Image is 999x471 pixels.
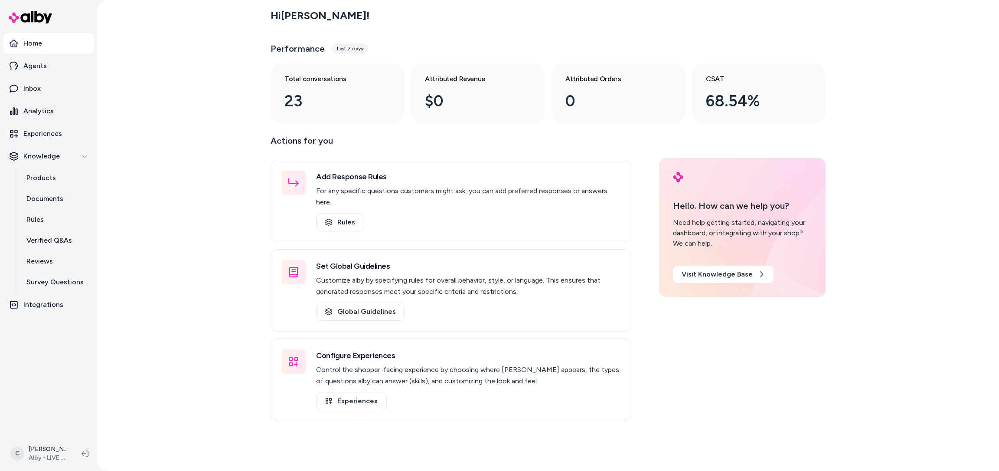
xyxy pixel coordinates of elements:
[316,260,620,272] h3: Set Global Guidelines
[284,74,376,84] h3: Total conversations
[23,128,62,139] p: Experiences
[3,146,94,167] button: Knowledge
[706,74,798,84] h3: CSAT
[23,151,60,161] p: Knowledge
[23,83,41,94] p: Inbox
[5,440,75,468] button: C[PERSON_NAME]Alby - LIVE on [DOMAIN_NAME]
[3,101,94,122] a: Analytics
[3,33,94,54] a: Home
[425,89,517,113] div: $0
[692,63,826,123] a: CSAT 68.54%
[26,235,72,246] p: Verified Q&As
[316,171,620,183] h3: Add Response Rules
[18,272,94,293] a: Survey Questions
[552,63,685,123] a: Attributed Orders 0
[3,56,94,76] a: Agents
[9,11,52,23] img: alby Logo
[271,9,369,22] h2: Hi [PERSON_NAME] !
[271,134,631,155] p: Actions for you
[316,349,620,362] h3: Configure Experiences
[3,123,94,144] a: Experiences
[316,364,620,387] p: Control the shopper-facing experience by choosing where [PERSON_NAME] appears, the types of quest...
[23,38,42,49] p: Home
[23,61,47,71] p: Agents
[673,199,812,212] p: Hello. How can we help you?
[29,445,68,454] p: [PERSON_NAME]
[10,447,24,461] span: C
[673,217,812,249] div: Need help getting started, navigating your dashboard, or integrating with your shop? We can help.
[23,106,54,116] p: Analytics
[23,300,63,310] p: Integrations
[3,78,94,99] a: Inbox
[18,251,94,272] a: Reviews
[565,89,657,113] div: 0
[26,256,53,267] p: Reviews
[565,74,657,84] h3: Attributed Orders
[3,294,94,315] a: Integrations
[18,209,94,230] a: Rules
[18,168,94,188] a: Products
[316,303,405,321] a: Global Guidelines
[29,454,68,462] span: Alby - LIVE on [DOMAIN_NAME]
[316,275,620,297] p: Customize alby by specifying rules for overall behavior, style, or language. This ensures that ge...
[332,43,368,54] div: Last 7 days
[316,213,364,231] a: Rules
[673,266,774,283] a: Visit Knowledge Base
[271,43,325,55] h3: Performance
[26,173,56,183] p: Products
[26,214,44,225] p: Rules
[18,188,94,209] a: Documents
[26,277,84,287] p: Survey Questions
[673,172,683,182] img: alby Logo
[425,74,517,84] h3: Attributed Revenue
[316,392,387,410] a: Experiences
[411,63,545,123] a: Attributed Revenue $0
[706,89,798,113] div: 68.54%
[26,194,63,204] p: Documents
[271,63,404,123] a: Total conversations 23
[284,89,376,113] div: 23
[18,230,94,251] a: Verified Q&As
[316,185,620,208] p: For any specific questions customers might ask, you can add preferred responses or answers here.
